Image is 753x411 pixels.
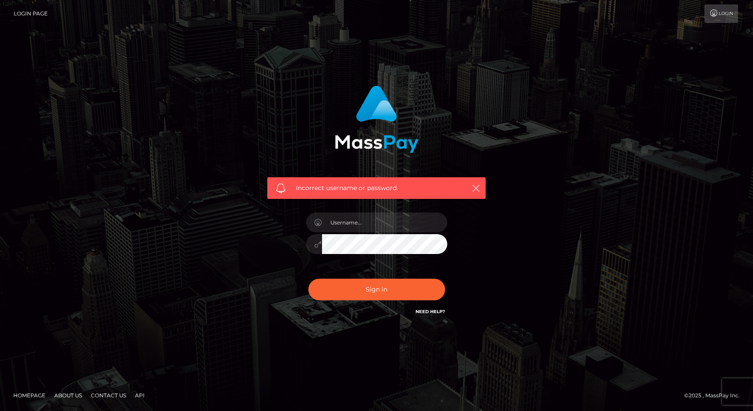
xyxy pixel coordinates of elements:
[416,309,445,314] a: Need Help?
[51,389,86,402] a: About Us
[131,389,148,402] a: API
[296,183,457,193] span: Incorrect username or password.
[322,213,447,232] input: Username...
[335,86,419,153] img: MassPay Login
[14,4,48,23] a: Login Page
[684,391,746,400] div: © 2025 , MassPay Inc.
[10,389,49,402] a: Homepage
[308,279,445,300] button: Sign in
[87,389,130,402] a: Contact Us
[704,4,738,23] a: Login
